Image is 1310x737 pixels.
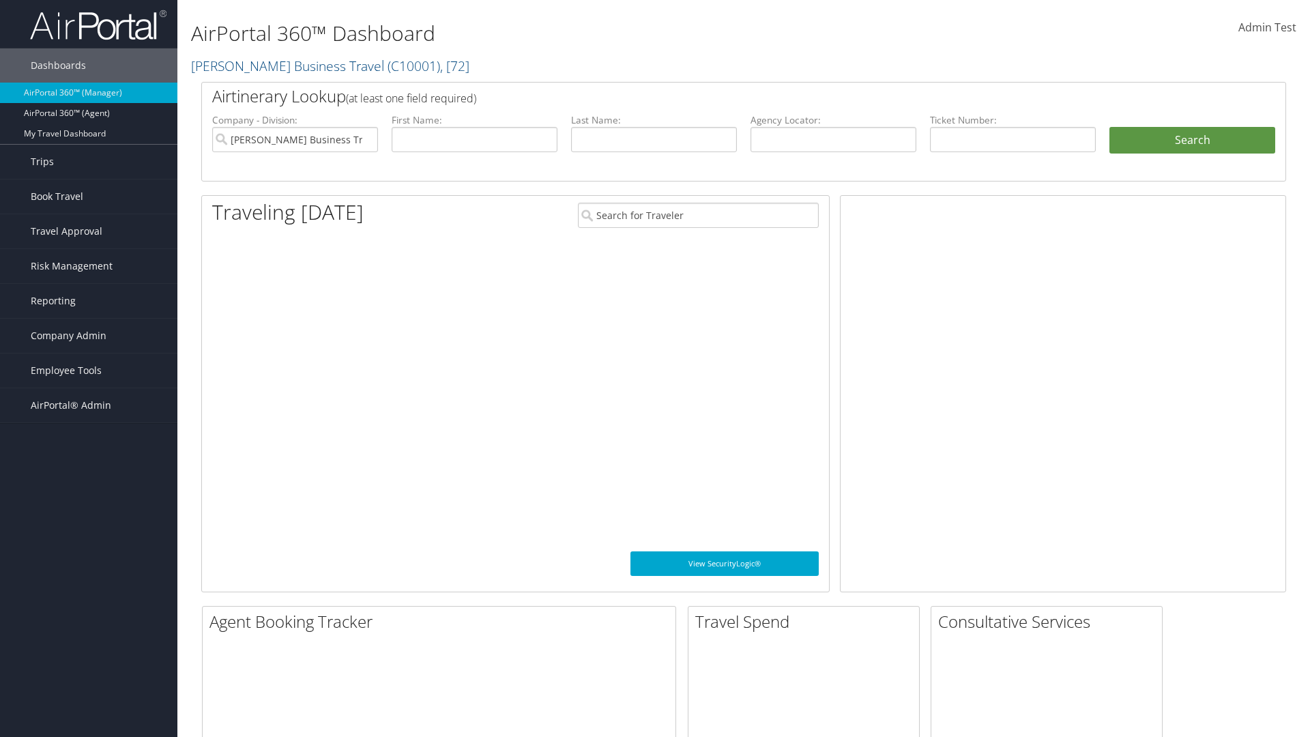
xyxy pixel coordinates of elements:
[31,319,106,353] span: Company Admin
[695,610,919,633] h2: Travel Spend
[209,610,675,633] h2: Agent Booking Tracker
[31,179,83,214] span: Book Travel
[212,198,364,227] h1: Traveling [DATE]
[938,610,1162,633] h2: Consultative Services
[212,85,1185,108] h2: Airtinerary Lookup
[30,9,166,41] img: airportal-logo.png
[930,113,1096,127] label: Ticket Number:
[31,145,54,179] span: Trips
[1238,20,1296,35] span: Admin Test
[440,57,469,75] span: , [ 72 ]
[751,113,916,127] label: Agency Locator:
[571,113,737,127] label: Last Name:
[1238,7,1296,49] a: Admin Test
[212,113,378,127] label: Company - Division:
[31,214,102,248] span: Travel Approval
[630,551,819,576] a: View SecurityLogic®
[31,48,86,83] span: Dashboards
[1109,127,1275,154] button: Search
[191,57,469,75] a: [PERSON_NAME] Business Travel
[388,57,440,75] span: ( C10001 )
[578,203,819,228] input: Search for Traveler
[392,113,557,127] label: First Name:
[31,249,113,283] span: Risk Management
[31,388,111,422] span: AirPortal® Admin
[31,353,102,388] span: Employee Tools
[191,19,928,48] h1: AirPortal 360™ Dashboard
[31,284,76,318] span: Reporting
[346,91,476,106] span: (at least one field required)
